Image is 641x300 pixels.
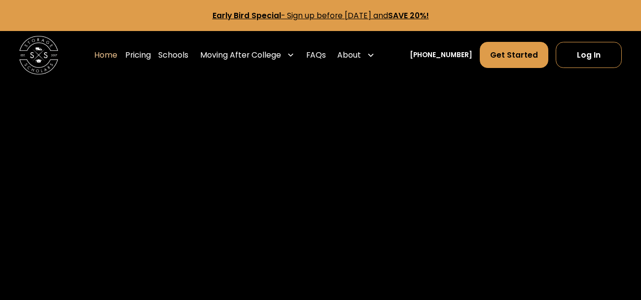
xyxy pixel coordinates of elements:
a: Schools [158,41,188,68]
a: [PHONE_NUMBER] [410,50,472,61]
a: FAQs [306,41,326,68]
img: Storage Scholars main logo [19,36,58,75]
strong: Early Bird Special [213,10,281,21]
a: Log In [556,42,622,68]
a: Pricing [125,41,151,68]
div: Moving After College [200,49,281,61]
a: Early Bird Special- Sign up before [DATE] andSAVE 20%! [213,10,429,21]
strong: SAVE 20%! [388,10,429,21]
a: Home [94,41,117,68]
div: About [337,49,361,61]
a: Get Started [480,42,548,68]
